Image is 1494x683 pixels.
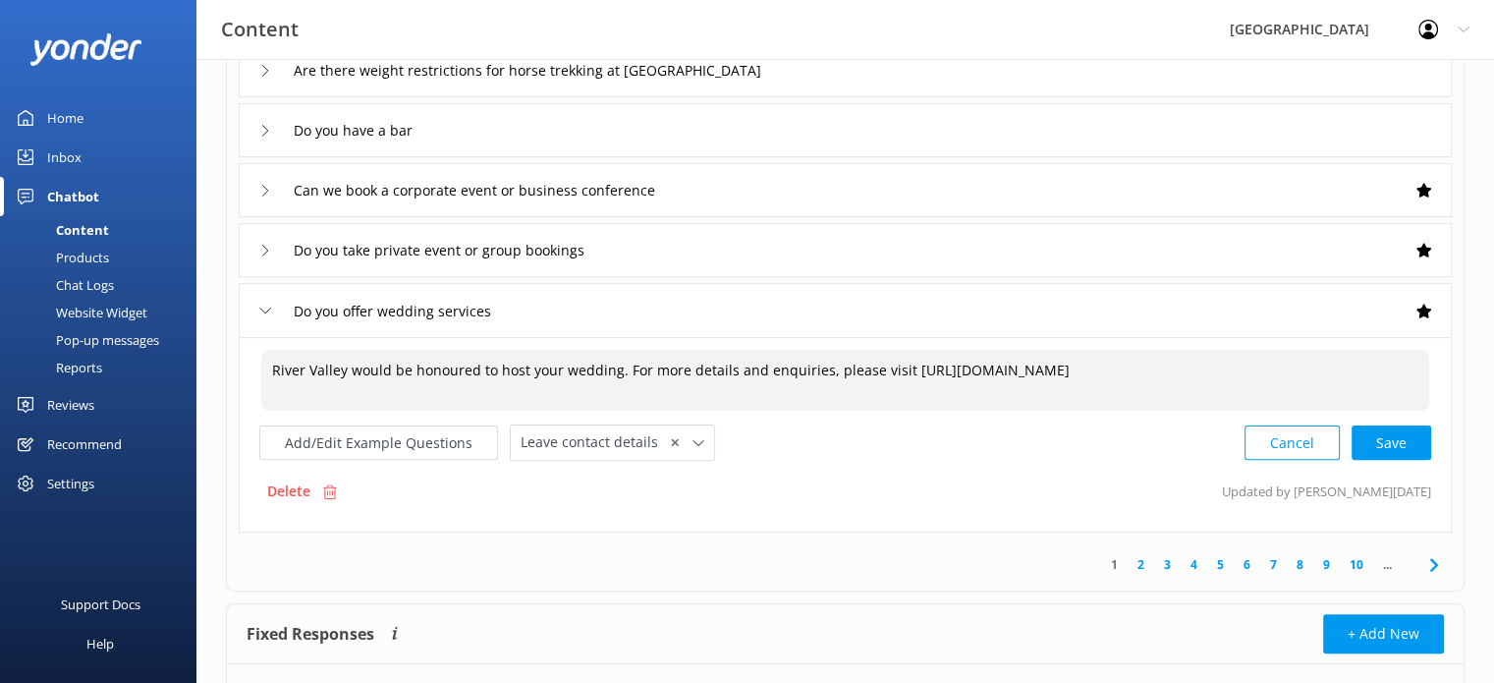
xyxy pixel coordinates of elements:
[259,426,498,460] button: Add/Edit Example Questions
[12,354,102,381] div: Reports
[12,354,196,381] a: Reports
[86,624,114,663] div: Help
[1234,555,1260,574] a: 6
[1128,555,1154,574] a: 2
[29,33,142,66] img: yonder-white-logo.png
[47,177,99,216] div: Chatbot
[1373,555,1402,574] span: ...
[47,138,82,177] div: Inbox
[1323,614,1444,654] button: + Add New
[1181,555,1207,574] a: 4
[12,216,196,244] a: Content
[1260,555,1287,574] a: 7
[12,299,196,326] a: Website Widget
[1352,426,1431,460] button: Save
[1287,555,1313,574] a: 8
[47,385,94,425] div: Reviews
[1245,426,1340,460] button: Cancel
[1101,555,1128,574] a: 1
[12,326,196,354] a: Pop-up messages
[1154,555,1181,574] a: 3
[267,481,310,502] p: Delete
[1207,555,1234,574] a: 5
[12,244,109,271] div: Products
[1340,555,1373,574] a: 10
[261,350,1429,411] textarea: River Valley would be honoured to host your wedding. For more details and enquiries, please visit...
[12,326,159,354] div: Pop-up messages
[12,299,147,326] div: Website Widget
[12,216,109,244] div: Content
[670,433,680,452] span: ✕
[521,431,670,453] span: Leave contact details
[12,271,114,299] div: Chat Logs
[1313,555,1340,574] a: 9
[221,14,299,45] h3: Content
[61,585,140,624] div: Support Docs
[247,614,374,654] h4: Fixed Responses
[47,98,83,138] div: Home
[12,244,196,271] a: Products
[1222,473,1431,510] p: Updated by [PERSON_NAME] [DATE]
[47,464,94,503] div: Settings
[12,271,196,299] a: Chat Logs
[47,425,122,464] div: Recommend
